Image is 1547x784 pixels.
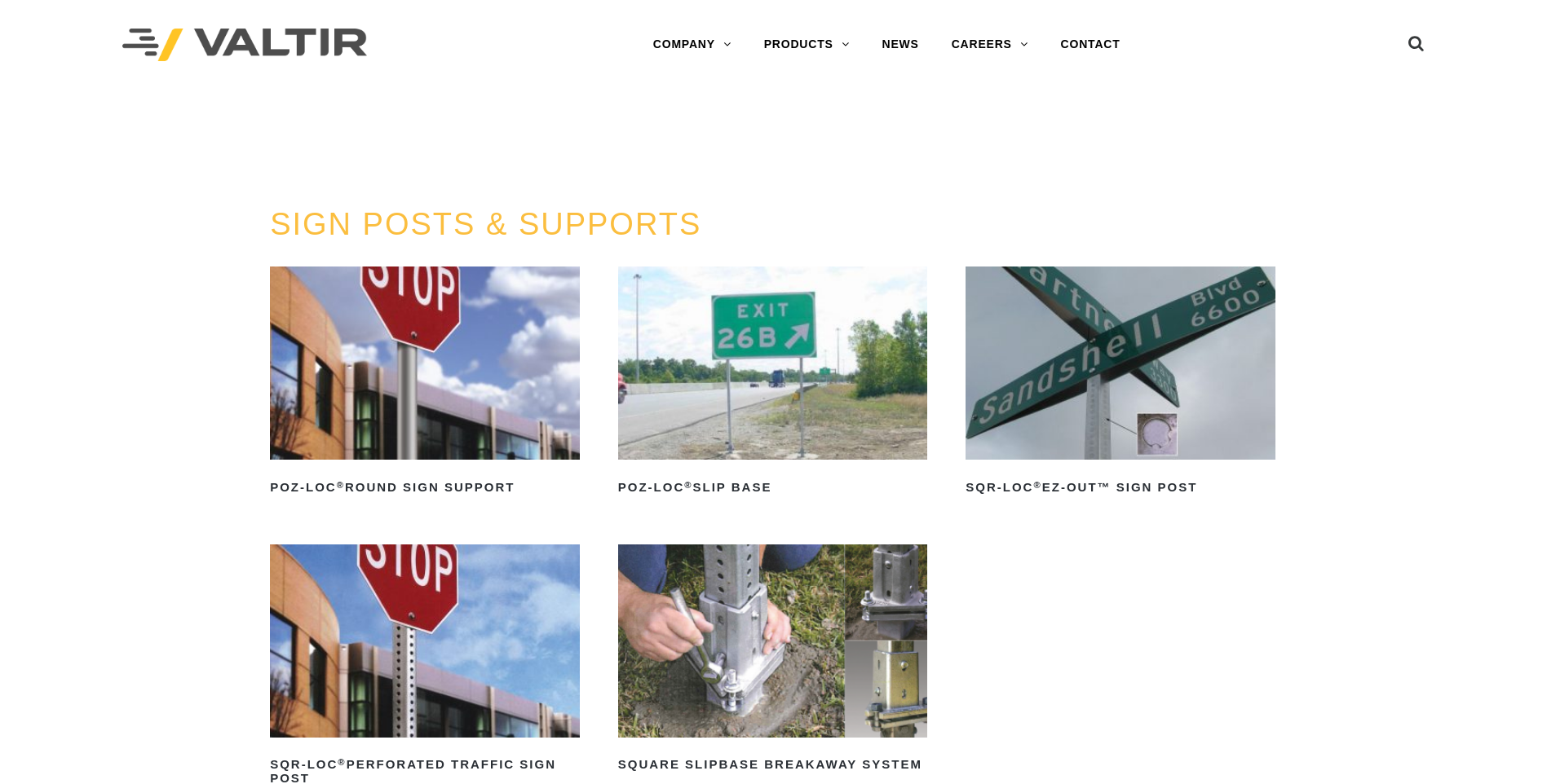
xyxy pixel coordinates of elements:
[337,480,345,490] sup: ®
[618,474,928,500] h2: POZ-LOC Slip Base
[270,474,580,500] h2: POZ-LOC Round Sign Support
[122,29,367,62] img: Valtir
[618,752,928,778] h2: Square Slipbase Breakaway System
[270,266,580,500] a: POZ-LOC®Round Sign Support
[684,480,692,490] sup: ®
[1045,29,1137,61] a: CONTACT
[966,266,1275,500] a: SQR-LOC®EZ-Out™ Sign Post
[338,757,346,767] sup: ®
[966,474,1275,500] h2: SQR-LOC EZ-Out™ Sign Post
[270,207,701,241] a: SIGN POSTS & SUPPORTS
[748,29,866,61] a: PRODUCTS
[618,544,928,778] a: Square Slipbase Breakaway System
[866,29,935,61] a: NEWS
[618,266,928,500] a: POZ-LOC®Slip Base
[935,29,1045,61] a: CAREERS
[1033,480,1041,490] sup: ®
[637,29,748,61] a: COMPANY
